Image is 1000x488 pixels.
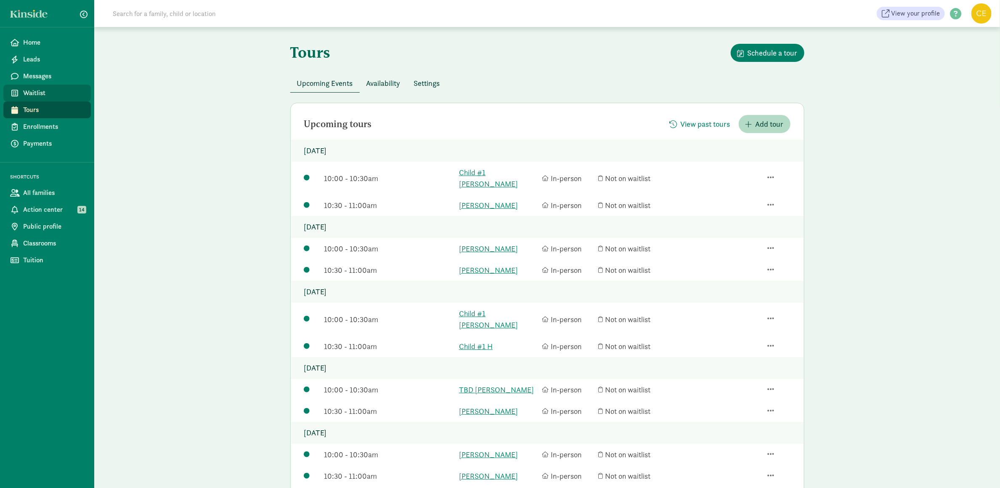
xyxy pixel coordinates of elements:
[748,47,798,59] span: Schedule a tour
[23,37,84,48] span: Home
[23,122,84,132] span: Enrollments
[324,200,455,211] div: 10:30 - 11:00am
[542,314,594,325] div: In-person
[3,68,91,85] a: Messages
[542,384,594,395] div: In-person
[756,118,784,130] span: Add tour
[23,54,84,64] span: Leads
[599,405,677,417] div: Not on waitlist
[407,74,447,92] button: Settings
[542,470,594,482] div: In-person
[459,308,538,331] a: Child #1 [PERSON_NAME]
[958,448,1000,488] iframe: Chat Widget
[23,238,84,248] span: Classrooms
[459,341,538,352] a: Child #1 H
[459,384,538,395] a: TBD [PERSON_NAME]
[290,44,331,61] h1: Tours
[324,384,455,395] div: 10:00 - 10:30am
[542,405,594,417] div: In-person
[108,5,344,22] input: Search for a family, child or location
[291,140,804,162] p: [DATE]
[366,77,401,89] span: Availability
[360,74,407,92] button: Availability
[3,218,91,235] a: Public profile
[23,71,84,81] span: Messages
[291,357,804,379] p: [DATE]
[599,314,677,325] div: Not on waitlist
[599,470,677,482] div: Not on waitlist
[324,470,455,482] div: 10:30 - 11:00am
[304,119,372,129] h2: Upcoming tours
[3,252,91,269] a: Tuition
[23,188,84,198] span: All families
[599,449,677,460] div: Not on waitlist
[459,167,538,189] a: Child #1 [PERSON_NAME]
[599,243,677,254] div: Not on waitlist
[324,243,455,254] div: 10:00 - 10:30am
[414,77,440,89] span: Settings
[599,384,677,395] div: Not on waitlist
[599,173,677,184] div: Not on waitlist
[3,34,91,51] a: Home
[3,235,91,252] a: Classrooms
[23,105,84,115] span: Tours
[459,243,538,254] a: [PERSON_NAME]
[542,200,594,211] div: In-person
[297,77,353,89] span: Upcoming Events
[542,449,594,460] div: In-person
[542,264,594,276] div: In-person
[663,115,737,133] button: View past tours
[3,135,91,152] a: Payments
[542,341,594,352] div: In-person
[877,7,945,20] a: View your profile
[3,201,91,218] a: Action center 14
[599,200,677,211] div: Not on waitlist
[324,449,455,460] div: 10:00 - 10:30am
[739,115,790,133] button: Add tour
[23,88,84,98] span: Waitlist
[3,184,91,201] a: All families
[459,449,538,460] a: [PERSON_NAME]
[681,118,730,130] span: View past tours
[23,139,84,149] span: Payments
[77,206,86,213] span: 14
[542,243,594,254] div: In-person
[324,341,455,352] div: 10:30 - 11:00am
[3,85,91,101] a: Waitlist
[23,255,84,265] span: Tuition
[291,281,804,303] p: [DATE]
[23,205,84,215] span: Action center
[542,173,594,184] div: In-person
[324,264,455,276] div: 10:30 - 11:00am
[291,216,804,238] p: [DATE]
[459,200,538,211] a: [PERSON_NAME]
[324,405,455,417] div: 10:30 - 11:00am
[459,264,538,276] a: [PERSON_NAME]
[324,173,455,184] div: 10:00 - 10:30am
[3,51,91,68] a: Leads
[599,264,677,276] div: Not on waitlist
[459,470,538,482] a: [PERSON_NAME]
[3,118,91,135] a: Enrollments
[23,221,84,232] span: Public profile
[459,405,538,417] a: [PERSON_NAME]
[324,314,455,325] div: 10:00 - 10:30am
[731,44,804,62] button: Schedule a tour
[663,120,737,129] a: View past tours
[599,341,677,352] div: Not on waitlist
[291,422,804,444] p: [DATE]
[891,8,940,19] span: View your profile
[290,74,360,92] button: Upcoming Events
[3,101,91,118] a: Tours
